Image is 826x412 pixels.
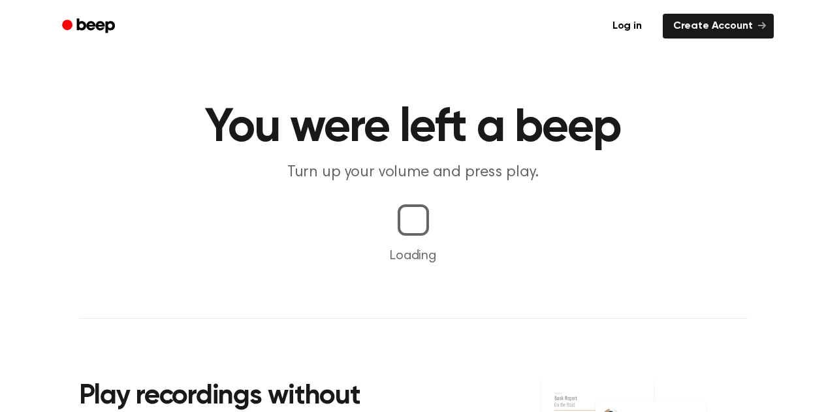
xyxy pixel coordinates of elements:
[663,14,774,39] a: Create Account
[599,11,655,41] a: Log in
[16,246,810,266] p: Loading
[163,162,664,183] p: Turn up your volume and press play.
[79,104,748,151] h1: You were left a beep
[53,14,127,39] a: Beep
